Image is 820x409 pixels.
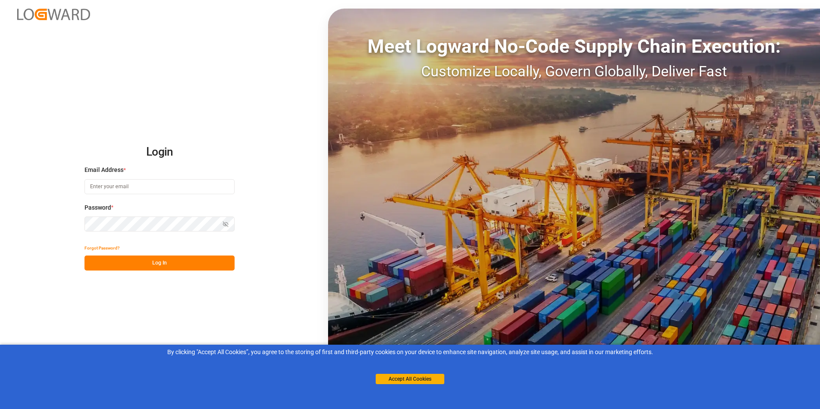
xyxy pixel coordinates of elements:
[84,241,120,256] button: Forgot Password?
[6,348,814,357] div: By clicking "Accept All Cookies”, you agree to the storing of first and third-party cookies on yo...
[84,256,235,271] button: Log In
[84,179,235,194] input: Enter your email
[84,165,124,174] span: Email Address
[328,32,820,60] div: Meet Logward No-Code Supply Chain Execution:
[84,203,111,212] span: Password
[328,60,820,82] div: Customize Locally, Govern Globally, Deliver Fast
[376,374,444,384] button: Accept All Cookies
[84,138,235,166] h2: Login
[17,9,90,20] img: Logward_new_orange.png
